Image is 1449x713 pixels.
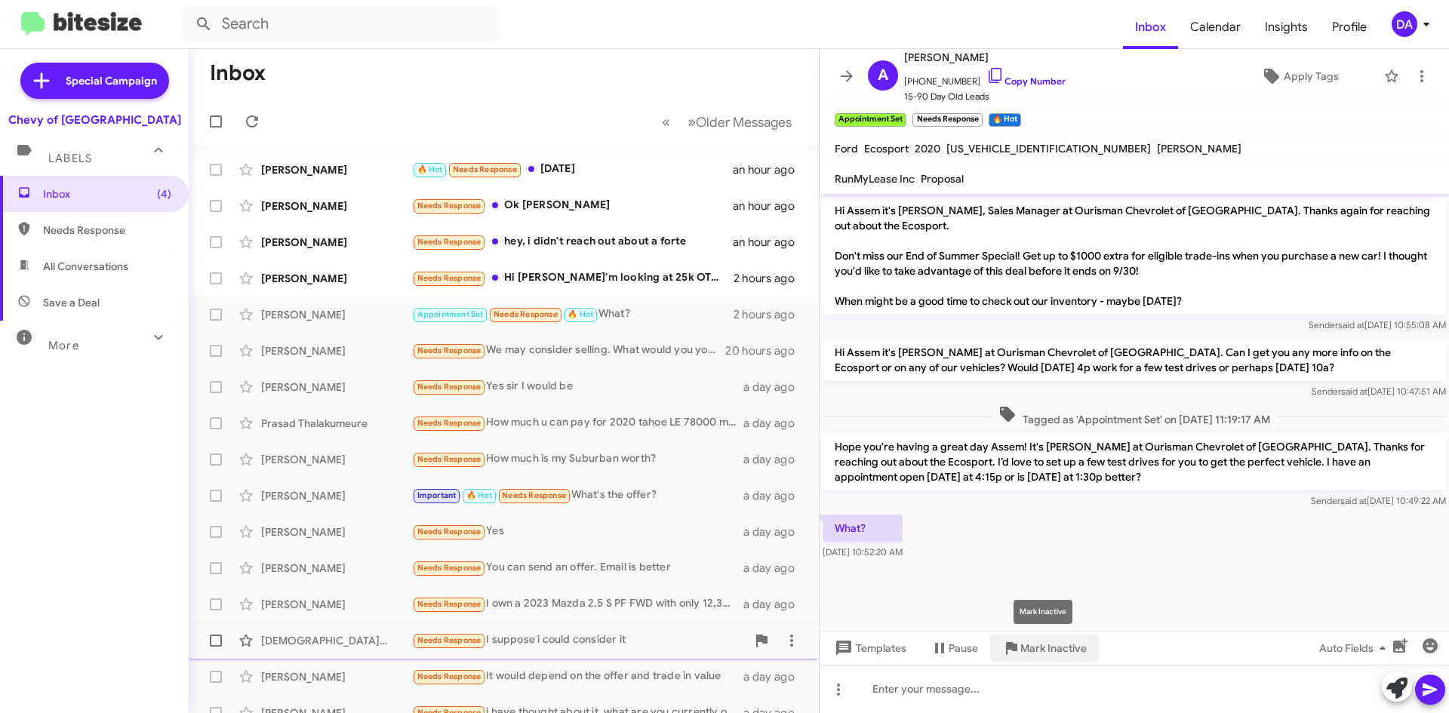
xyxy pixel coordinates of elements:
[990,635,1099,662] button: Mark Inactive
[157,186,171,201] span: (4)
[261,669,412,684] div: [PERSON_NAME]
[417,672,481,681] span: Needs Response
[733,198,807,214] div: an hour ago
[734,307,807,322] div: 2 hours ago
[912,113,982,127] small: Needs Response
[832,635,906,662] span: Templates
[904,89,1066,104] span: 15-90 Day Old Leads
[261,488,412,503] div: [PERSON_NAME]
[417,309,484,319] span: Appointment Set
[417,490,457,500] span: Important
[823,197,1446,315] p: Hi Assem it's [PERSON_NAME], Sales Manager at Ourisman Chevrolet of [GEOGRAPHIC_DATA]. Thanks aga...
[412,450,743,468] div: How much is my Suburban worth?
[261,162,412,177] div: [PERSON_NAME]
[412,378,743,395] div: Yes sir I would be
[864,142,909,155] span: Ecosport
[1123,5,1178,49] a: Inbox
[1222,63,1377,90] button: Apply Tags
[734,271,807,286] div: 2 hours ago
[688,112,696,131] span: »
[992,405,1276,427] span: Tagged as 'Appointment Set' on [DATE] 11:19:17 AM
[8,112,181,128] div: Chevy of [GEOGRAPHIC_DATA]
[417,237,481,247] span: Needs Response
[412,632,746,649] div: I suppose i could consider it
[989,113,1021,127] small: 🔥 Hot
[678,106,801,137] button: Next
[43,259,128,274] span: All Conversations
[261,380,412,395] div: [PERSON_NAME]
[743,597,807,612] div: a day ago
[43,223,171,238] span: Needs Response
[412,161,733,178] div: [DATE]
[743,561,807,576] div: a day ago
[878,63,888,88] span: A
[417,418,481,428] span: Needs Response
[743,669,807,684] div: a day ago
[904,66,1066,89] span: [PHONE_NUMBER]
[417,273,481,283] span: Needs Response
[261,597,412,612] div: [PERSON_NAME]
[823,433,1446,490] p: Hope you're having a great day Assem! It's [PERSON_NAME] at Ourisman Chevrolet of [GEOGRAPHIC_DAT...
[1319,635,1392,662] span: Auto Fields
[261,561,412,576] div: [PERSON_NAME]
[921,172,964,186] span: Proposal
[412,269,734,287] div: Hi [PERSON_NAME]'m looking at 25k OTD price, and understand that may be lower than you can go rig...
[417,382,481,392] span: Needs Response
[835,142,858,155] span: Ford
[1312,386,1446,397] span: Sender [DATE] 10:47:51 AM
[20,63,169,99] a: Special Campaign
[1178,5,1253,49] a: Calendar
[412,559,743,576] div: You can send an offer. Email is better
[823,339,1446,381] p: Hi Assem it's [PERSON_NAME] at Ourisman Chevrolet of [GEOGRAPHIC_DATA]. Can I get you any more in...
[210,61,266,85] h1: Inbox
[1014,600,1072,624] div: Mark Inactive
[1311,495,1446,506] span: Sender [DATE] 10:49:22 AM
[417,635,481,645] span: Needs Response
[1020,635,1087,662] span: Mark Inactive
[654,106,801,137] nav: Page navigation example
[261,343,412,358] div: [PERSON_NAME]
[412,197,733,214] div: Ok [PERSON_NAME]
[417,527,481,536] span: Needs Response
[466,490,492,500] span: 🔥 Hot
[412,414,743,432] div: How much u can pay for 2020 tahoe LE 78000 milage with cargo box rails and phone charger on arm rest
[261,633,412,648] div: [DEMOGRAPHIC_DATA][PERSON_NAME]
[1253,5,1320,49] a: Insights
[417,563,481,573] span: Needs Response
[1340,495,1367,506] span: said at
[918,635,990,662] button: Pause
[261,198,412,214] div: [PERSON_NAME]
[1307,635,1404,662] button: Auto Fields
[725,343,807,358] div: 20 hours ago
[412,595,743,613] div: I own a 2023 Mazda 2.5 S PF FWD with only 12,390 miles on it. No dents, dings, scratches, or acci...
[1157,142,1241,155] span: [PERSON_NAME]
[915,142,940,155] span: 2020
[653,106,679,137] button: Previous
[453,164,517,174] span: Needs Response
[417,164,443,174] span: 🔥 Hot
[412,306,734,323] div: What?
[733,235,807,250] div: an hour ago
[1309,319,1446,330] span: Sender [DATE] 10:55:08 AM
[261,524,412,539] div: [PERSON_NAME]
[261,452,412,467] div: [PERSON_NAME]
[1320,5,1379,49] a: Profile
[946,142,1151,155] span: [US_VEHICLE_IDENTIFICATION_NUMBER]
[261,416,412,431] div: Prasad Thalakumeure
[1392,11,1417,37] div: DA
[261,235,412,250] div: [PERSON_NAME]
[986,75,1066,87] a: Copy Number
[743,524,807,539] div: a day ago
[48,152,92,165] span: Labels
[502,490,566,500] span: Needs Response
[417,346,481,355] span: Needs Response
[412,523,743,540] div: Yes
[743,380,807,395] div: a day ago
[743,416,807,431] div: a day ago
[261,307,412,322] div: [PERSON_NAME]
[261,271,412,286] div: [PERSON_NAME]
[835,172,915,186] span: RunMyLease Inc
[820,635,918,662] button: Templates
